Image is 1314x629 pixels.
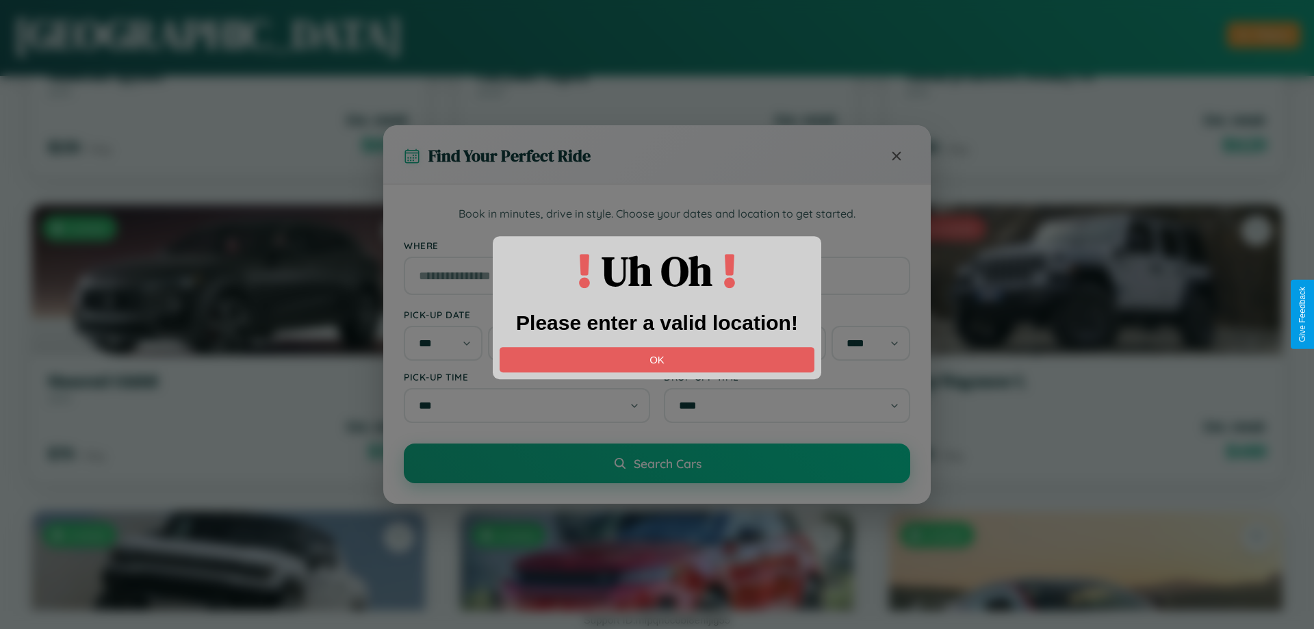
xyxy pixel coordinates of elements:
span: Search Cars [634,456,701,471]
label: Pick-up Time [404,371,650,383]
h3: Find Your Perfect Ride [428,144,591,167]
label: Pick-up Date [404,309,650,320]
label: Where [404,240,910,251]
label: Drop-off Time [664,371,910,383]
p: Book in minutes, drive in style. Choose your dates and location to get started. [404,205,910,223]
label: Drop-off Date [664,309,910,320]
